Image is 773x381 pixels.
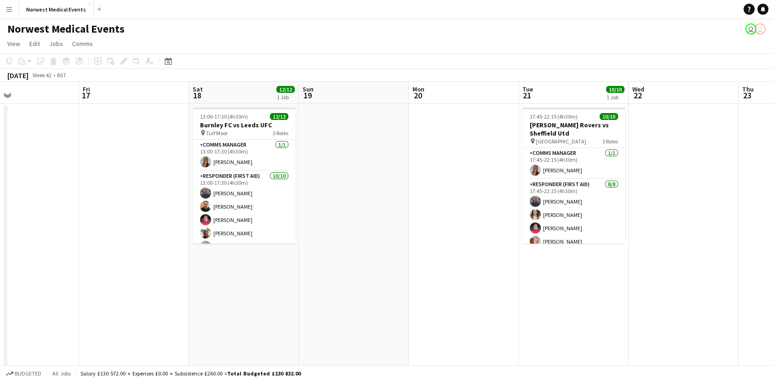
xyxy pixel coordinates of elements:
[72,40,93,48] span: Comms
[4,38,24,50] a: View
[7,22,125,36] h1: Norwest Medical Events
[51,370,73,377] span: All jobs
[26,38,44,50] a: Edit
[69,38,97,50] a: Comms
[57,72,66,79] div: BST
[19,0,94,18] button: Norwest Medical Events
[49,40,63,48] span: Jobs
[46,38,67,50] a: Jobs
[7,71,29,80] div: [DATE]
[29,40,40,48] span: Edit
[5,369,43,379] button: Budgeted
[227,370,301,377] span: Total Budgeted £130 832.00
[745,23,756,34] app-user-avatar: Rory Murphy
[30,72,53,79] span: Week 42
[80,370,301,377] div: Salary £130 572.00 + Expenses £0.00 + Subsistence £260.00 =
[755,23,766,34] app-user-avatar: Rory Murphy
[15,370,41,377] span: Budgeted
[7,40,20,48] span: View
